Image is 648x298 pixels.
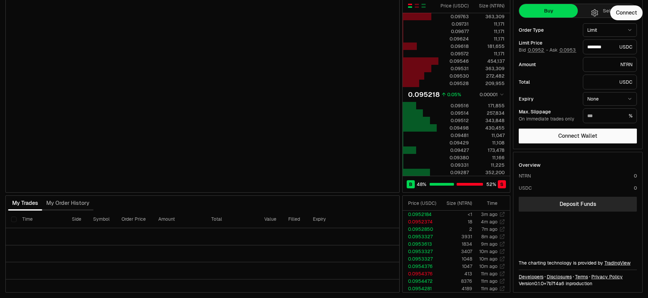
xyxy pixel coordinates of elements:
button: My Trades [8,196,42,210]
div: 430,455 [475,125,505,131]
td: 0.0952374 [403,218,439,225]
td: 1834 [439,240,473,248]
button: Connect Wallet [519,129,637,143]
div: 0.09427 [439,147,469,154]
div: 0.09618 [439,43,469,50]
div: NTRN [519,172,531,179]
div: 11,047 [475,132,505,139]
div: Overview [519,162,541,168]
div: 0.09531 [439,65,469,72]
td: 0.0954376 [403,263,439,270]
div: USDC [519,185,532,191]
div: 0.09287 [439,169,469,176]
div: 11,225 [475,162,505,168]
td: 0.0953327 [403,255,439,263]
span: 52 % [486,181,496,188]
th: Time [17,211,66,228]
a: Terms [575,273,588,280]
span: S [500,181,504,188]
time: 7m ago [482,226,497,232]
div: 0.09624 [439,35,469,42]
div: USDC [583,39,637,54]
time: 11m ago [481,271,497,277]
button: My Order History [42,196,93,210]
div: 0.095218 [408,90,440,99]
a: Deposit Funds [519,197,637,212]
time: 11m ago [481,286,497,292]
div: 181,655 [475,43,505,50]
td: 3931 [439,233,473,240]
div: 0.09530 [439,73,469,79]
button: Connect [610,5,643,20]
th: Symbol [88,211,116,228]
div: 11,171 [475,28,505,35]
div: Price ( USDC ) [439,2,469,9]
button: 0.0952 [527,47,545,53]
td: 4189 [439,285,473,292]
time: 3m ago [481,211,497,217]
div: 0.09763 [439,13,469,20]
div: 209,955 [475,80,505,87]
div: Size ( NTRN ) [475,2,505,9]
div: 0.05% [447,91,461,98]
div: 0.09731 [439,21,469,27]
a: Developers [519,273,543,280]
div: 0.09498 [439,125,469,131]
div: NTRN [583,57,637,72]
td: 0.0953327 [403,248,439,255]
div: 11,171 [475,35,505,42]
div: % [583,108,637,123]
th: Filled [283,211,307,228]
time: 4m ago [481,219,497,225]
td: 1048 [439,255,473,263]
div: 0.09380 [439,154,469,161]
time: 10m ago [479,263,497,269]
td: 0.0952184 [403,211,439,218]
span: 7b7f4a6f783e81bb243c0ce7231142678f739d5c [546,280,564,287]
div: 0 [634,185,637,191]
div: On immediate trades only [519,116,577,122]
time: 11m ago [481,278,497,284]
td: 8376 [439,277,473,285]
td: 1047 [439,263,473,270]
th: Expiry [307,211,355,228]
td: 0.0954472 [403,277,439,285]
div: 0 [634,172,637,179]
div: 11,166 [475,154,505,161]
div: 363,309 [475,65,505,72]
div: 171,855 [475,102,505,109]
div: Total [519,80,577,84]
div: 11,171 [475,50,505,57]
button: 0.00001 [478,90,505,99]
button: Show Buy Orders Only [421,3,426,8]
div: 0.09572 [439,50,469,57]
time: 10m ago [479,248,497,254]
div: 257,834 [475,110,505,116]
td: 0.0954281 [403,285,439,292]
div: Order Type [519,28,577,32]
div: Amount [519,62,577,67]
div: 0.09514 [439,110,469,116]
button: 0.0953 [559,47,576,53]
td: 3407 [439,248,473,255]
div: 0.09677 [439,28,469,35]
div: Max. Slippage [519,109,577,114]
a: Disclosures [547,273,572,280]
div: USDC [583,75,637,89]
div: 173,478 [475,147,505,154]
time: 10m ago [479,256,497,262]
div: 0.09528 [439,80,469,87]
div: 454,137 [475,58,505,64]
button: Select all [11,217,17,222]
td: 0.0954376 [403,270,439,277]
td: 18 [439,218,473,225]
div: 0.09512 [439,117,469,124]
div: Limit Price [519,40,577,45]
div: 0.09546 [439,58,469,64]
span: 48 % [417,181,426,188]
th: Side [66,211,88,228]
button: None [583,92,637,106]
time: 9m ago [481,241,497,247]
div: Size ( NTRN ) [444,200,472,207]
td: 0.0952850 [403,225,439,233]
